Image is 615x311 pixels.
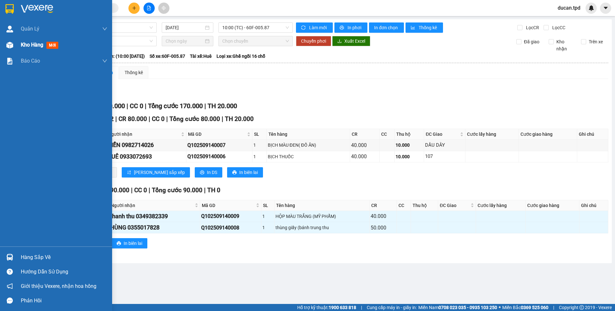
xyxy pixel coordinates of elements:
div: Hàng sắp về [21,253,107,262]
th: SL [261,200,275,211]
button: aim [158,3,169,14]
span: Kho hàng [21,42,43,48]
div: 1 [262,213,273,220]
span: CC 0 [130,102,143,110]
div: HỘP MÀU TRẮNG (MỸ PHẨM) [275,213,368,220]
span: | [361,304,362,311]
span: aim [161,6,166,10]
div: HUÊ 0933072693 [107,152,185,161]
span: Người nhận [108,131,179,138]
span: bar-chart [411,25,416,30]
th: Cước lấy hàng [476,200,526,211]
button: bar-chartThống kê [406,22,443,33]
span: Thống kê [419,24,438,31]
span: | [149,186,150,194]
th: Ghi chú [579,200,608,211]
span: Báo cáo [21,57,40,65]
span: TH 20.000 [208,102,237,110]
div: thanh thu 0349382339 [110,212,199,221]
img: warehouse-icon [6,254,13,261]
th: Cước giao hàng [519,129,577,140]
span: | [127,102,128,110]
div: 40.000 [371,212,396,220]
span: Miền Bắc [502,304,548,311]
span: Tổng cước 170.000 [148,102,203,110]
span: Tổng cước 90.000 [152,186,202,194]
span: 0907696988 [36,23,62,28]
span: sort-ascending [127,170,131,175]
span: caret-down [603,5,609,11]
button: syncLàm mới [296,22,333,33]
button: file-add [143,3,155,14]
span: Xuất Excel [344,38,365,45]
div: 10.000 [396,142,423,149]
span: | [166,115,168,123]
div: BỊCH MÀU ĐEN( ĐỒ ĂN) [268,142,349,149]
span: printer [232,170,237,175]
strong: 1900 633 818 [329,305,356,310]
span: Số xe: 60F-005.87 [150,53,185,60]
span: Q102509140003 [12,3,45,8]
div: Phản hồi [21,296,107,306]
span: download [337,39,342,44]
button: printerIn biên lai [227,167,263,177]
div: 10.000 [396,153,423,160]
div: DẦU DÂY [425,142,464,149]
span: PHIẾU GIAO HÀNG [18,28,69,35]
th: CR [350,129,380,140]
span: Trên xe [586,38,605,45]
div: BỊCH THUỐC [268,153,349,160]
span: down [102,58,107,64]
span: Kho nhận [554,38,576,52]
div: 107 [425,153,464,160]
div: Hướng dẫn sử dụng [21,267,107,277]
strong: THIÊN PHÁT ĐẠT [2,16,48,23]
span: In phơi [348,24,362,31]
input: Chọn ngày [166,38,204,45]
div: Thống kê [125,69,143,76]
th: Cước giao hàng [526,200,579,211]
span: Chuyến: (10:00 [DATE]) [98,53,145,60]
span: Miền Nam [418,304,497,311]
span: | [204,186,206,194]
div: Q102509140006 [187,152,251,160]
span: In đơn chọn [374,24,399,31]
span: Quận 10 [9,23,26,28]
span: Chọn chuyến [222,36,289,46]
span: TH 20.000 [225,115,254,123]
th: Cước lấy hàng [465,129,519,140]
span: Lọc CC [550,24,566,31]
span: Làm mới [309,24,328,31]
span: notification [7,283,13,289]
th: Thu hộ [411,200,438,211]
th: Tên hàng [267,129,350,140]
span: | [222,115,223,123]
button: printerIn biên lai [111,238,147,248]
span: copyright [579,305,584,310]
span: Tài xế: Huê [190,53,212,60]
button: Chuyển phơi [296,36,331,46]
div: 40.000 [351,152,378,160]
th: SL [252,129,266,140]
span: | [115,115,117,123]
img: warehouse-icon [6,26,13,32]
span: DƯƠNG CMND: [14,41,78,47]
div: HÙNG 0355017828 [110,223,199,232]
th: CC [397,200,411,211]
span: CR 80.000 [119,115,147,123]
span: ĐC Giao [440,202,469,209]
span: printer [200,170,204,175]
span: sync [301,25,307,30]
input: 14/09/2025 [166,24,204,31]
button: downloadXuất Excel [332,36,370,46]
span: printer [340,25,345,30]
img: icon-new-feature [588,5,594,11]
div: Q102509140008 [201,224,260,232]
span: plus [132,6,136,10]
strong: VP: SĐT: [2,23,62,28]
div: 1 [253,153,265,160]
strong: N.nhận: [2,47,44,52]
span: down [102,26,107,31]
span: In biên lai [239,169,258,176]
span: 12:28 [59,3,70,8]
